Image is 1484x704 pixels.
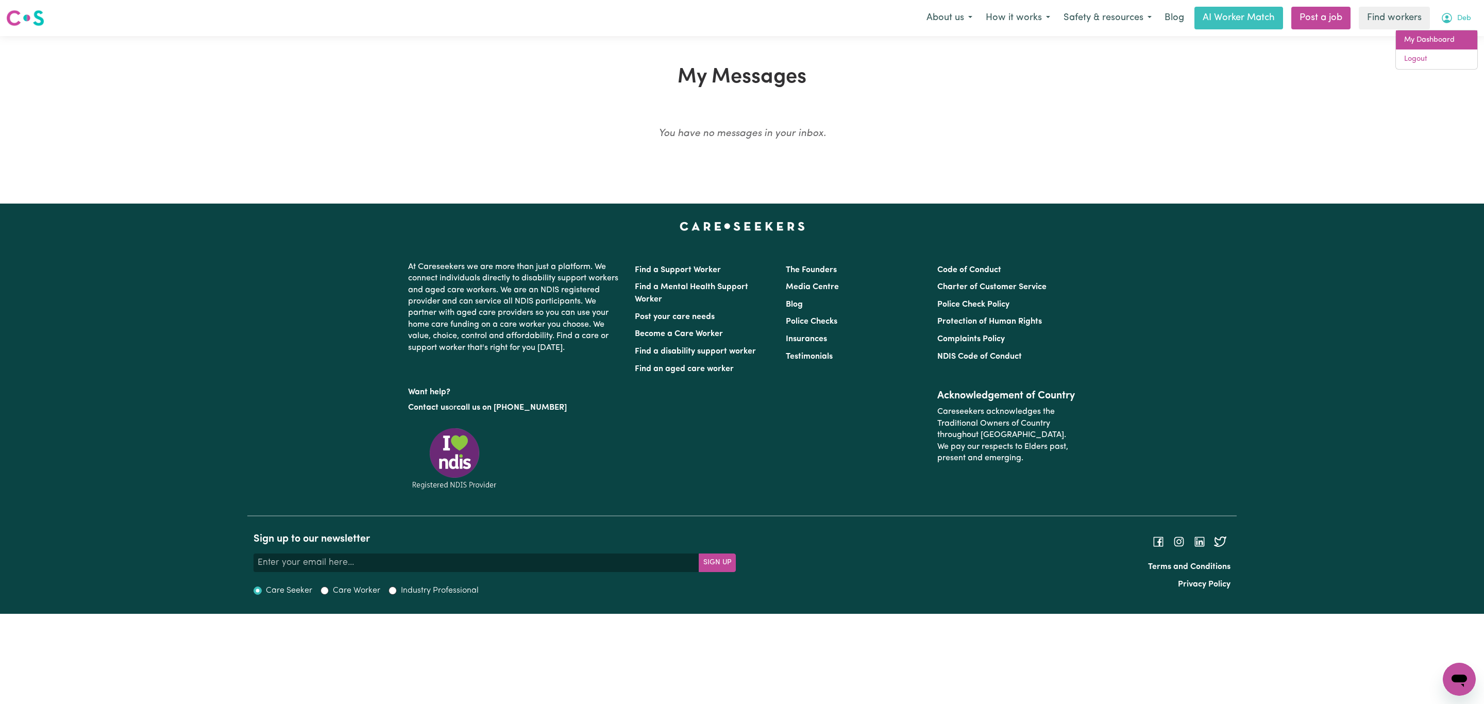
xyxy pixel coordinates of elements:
[457,404,567,412] a: call us on [PHONE_NUMBER]
[408,257,622,358] p: At Careseekers we are more than just a platform. We connect individuals directly to disability su...
[1194,7,1283,29] a: AI Worker Match
[635,266,721,274] a: Find a Support Worker
[254,554,699,572] input: Enter your email here...
[1291,7,1351,29] a: Post a job
[937,390,1076,402] h2: Acknowledgement of Country
[254,533,736,545] h2: Sign up to our newsletter
[6,6,44,30] a: Careseekers logo
[937,317,1042,326] a: Protection of Human Rights
[401,584,479,597] label: Industry Professional
[635,283,748,304] a: Find a Mental Health Support Worker
[635,365,734,373] a: Find an aged care worker
[937,283,1047,291] a: Charter of Customer Service
[1173,538,1185,546] a: Follow Careseekers on Instagram
[408,404,449,412] a: Contact us
[937,266,1001,274] a: Code of Conduct
[6,9,44,27] img: Careseekers logo
[920,7,979,29] button: About us
[635,313,715,321] a: Post your care needs
[1395,30,1478,70] div: My Account
[1193,538,1206,546] a: Follow Careseekers on LinkedIn
[1057,7,1158,29] button: Safety & resources
[699,554,736,572] button: Subscribe
[680,222,805,230] a: Careseekers home page
[1396,49,1477,69] a: Logout
[408,382,622,398] p: Want help?
[786,335,827,343] a: Insurances
[1359,7,1430,29] a: Find workers
[1148,563,1230,571] a: Terms and Conditions
[937,335,1005,343] a: Complaints Policy
[1434,7,1478,29] button: My Account
[1214,538,1226,546] a: Follow Careseekers on Twitter
[659,129,826,139] em: You have no messages in your inbox.
[1396,30,1477,50] a: My Dashboard
[786,266,837,274] a: The Founders
[266,584,312,597] label: Care Seeker
[635,347,756,356] a: Find a disability support worker
[937,353,1022,361] a: NDIS Code of Conduct
[1443,663,1476,696] iframe: Button to launch messaging window, conversation in progress
[937,300,1009,309] a: Police Check Policy
[786,353,833,361] a: Testimonials
[333,584,380,597] label: Care Worker
[1152,538,1165,546] a: Follow Careseekers on Facebook
[408,426,501,491] img: Registered NDIS provider
[635,330,723,338] a: Become a Care Worker
[979,7,1057,29] button: How it works
[786,300,803,309] a: Blog
[786,283,839,291] a: Media Centre
[1158,7,1190,29] a: Blog
[937,402,1076,468] p: Careseekers acknowledges the Traditional Owners of Country throughout [GEOGRAPHIC_DATA]. We pay o...
[786,317,837,326] a: Police Checks
[1178,580,1230,589] a: Privacy Policy
[254,65,1230,90] h1: My Messages
[408,398,622,417] p: or
[1457,13,1471,24] span: Deb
